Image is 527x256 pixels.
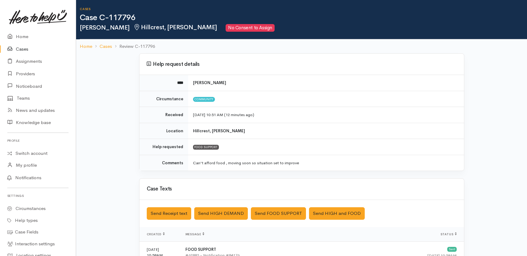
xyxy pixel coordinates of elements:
b: [PERSON_NAME] [193,80,226,85]
span: Message [185,232,205,236]
span: Status [441,232,457,236]
td: Circumstance [139,91,188,107]
td: Location [139,123,188,139]
b: FOOD SUPPORT [185,247,216,252]
button: Send FOOD SUPPORT [251,207,306,220]
span: No Consent to Assign [226,24,274,32]
li: Review C-117796 [112,43,155,50]
button: Send Receipt text [147,207,191,220]
h1: Case C-117796 [80,13,527,22]
a: Home [80,43,92,50]
td: Comments [139,155,188,171]
div: FOOD SUPPORT [193,145,219,150]
h6: Settings [7,192,69,200]
h6: Cases [80,7,527,11]
td: Help requested [139,139,188,155]
td: [DATE] 10:51 AM (12 minutes ago) [188,107,464,123]
span: Created [147,232,165,236]
h2: [PERSON_NAME] [80,24,527,32]
button: Send HIGH and FOOD [309,207,365,220]
a: Cases [100,43,112,50]
h6: Profile [7,137,69,145]
nav: breadcrumb [76,39,527,54]
button: Send HIGH DEMAND [194,207,248,220]
span: Hillcrest, [PERSON_NAME] [133,23,217,31]
b: Hillcrest, [PERSON_NAME] [193,128,245,133]
div: Sent [447,247,457,252]
h3: Case Texts [147,186,457,192]
h3: Help request details [147,61,457,67]
span: Community [193,97,215,102]
td: Received [139,107,188,123]
td: Can't afford food , moving soon so situation set to improve [188,155,464,171]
